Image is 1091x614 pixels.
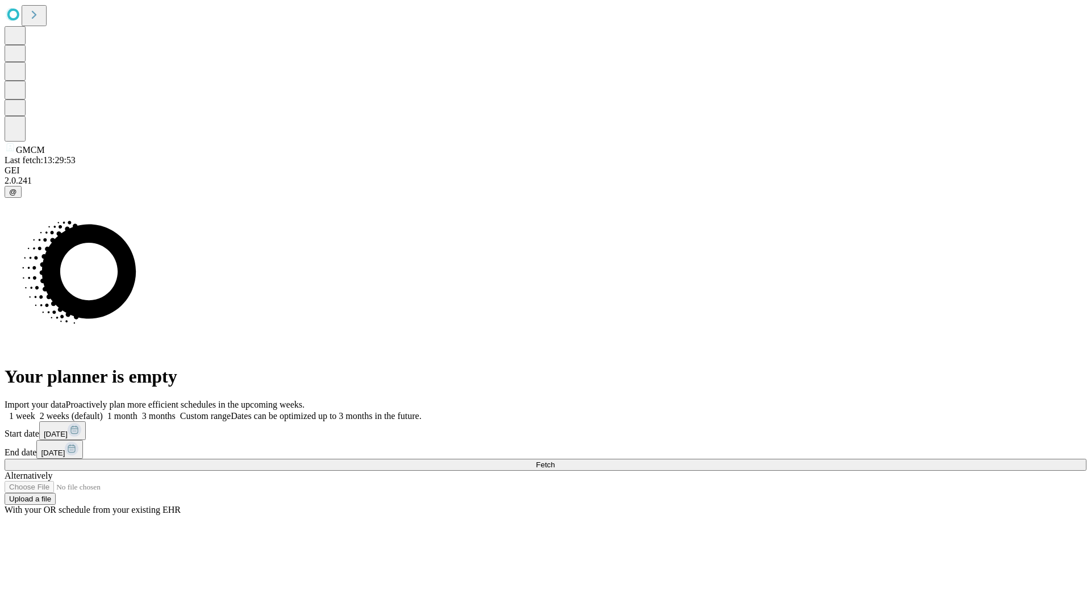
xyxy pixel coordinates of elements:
[5,186,22,198] button: @
[180,411,231,421] span: Custom range
[40,411,103,421] span: 2 weeks (default)
[231,411,421,421] span: Dates can be optimized up to 3 months in the future.
[41,449,65,457] span: [DATE]
[5,155,76,165] span: Last fetch: 13:29:53
[5,400,66,409] span: Import your data
[142,411,176,421] span: 3 months
[5,165,1086,176] div: GEI
[5,459,1086,471] button: Fetch
[5,493,56,505] button: Upload a file
[44,430,68,438] span: [DATE]
[536,460,555,469] span: Fetch
[5,176,1086,186] div: 2.0.241
[66,400,305,409] span: Proactively plan more efficient schedules in the upcoming weeks.
[5,471,52,480] span: Alternatively
[5,440,1086,459] div: End date
[9,411,35,421] span: 1 week
[16,145,45,155] span: GMCM
[5,421,1086,440] div: Start date
[9,188,17,196] span: @
[36,440,83,459] button: [DATE]
[39,421,86,440] button: [DATE]
[5,366,1086,387] h1: Your planner is empty
[5,505,181,515] span: With your OR schedule from your existing EHR
[107,411,138,421] span: 1 month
